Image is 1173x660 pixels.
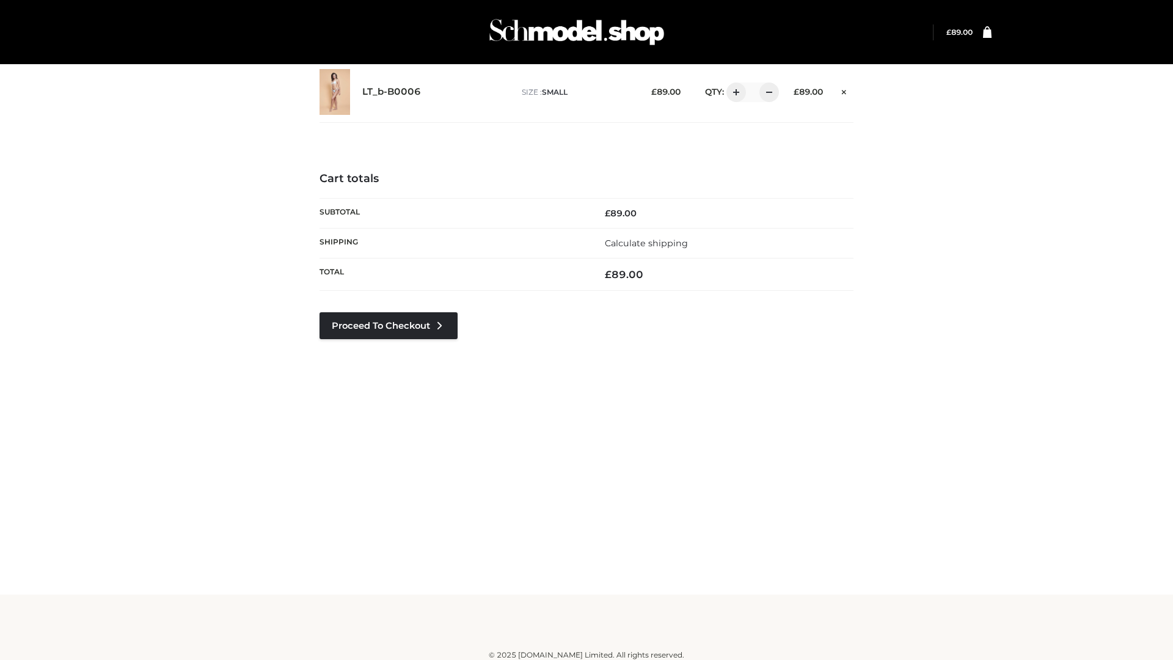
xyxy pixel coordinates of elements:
a: Proceed to Checkout [320,312,458,339]
a: LT_b-B0006 [362,86,421,98]
div: QTY: [693,82,775,102]
span: £ [605,208,610,219]
img: LT_b-B0006 - SMALL [320,69,350,115]
th: Shipping [320,228,586,258]
th: Subtotal [320,198,586,228]
bdi: 89.00 [946,28,973,37]
span: £ [794,87,799,97]
bdi: 89.00 [651,87,681,97]
h4: Cart totals [320,172,853,186]
bdi: 89.00 [605,268,643,280]
a: £89.00 [946,28,973,37]
span: SMALL [542,87,568,97]
a: Calculate shipping [605,238,688,249]
span: £ [651,87,657,97]
span: £ [605,268,612,280]
img: Schmodel Admin 964 [485,8,668,56]
th: Total [320,258,586,291]
span: £ [946,28,951,37]
bdi: 89.00 [794,87,823,97]
p: size : [522,87,632,98]
bdi: 89.00 [605,208,637,219]
a: Remove this item [835,82,853,98]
